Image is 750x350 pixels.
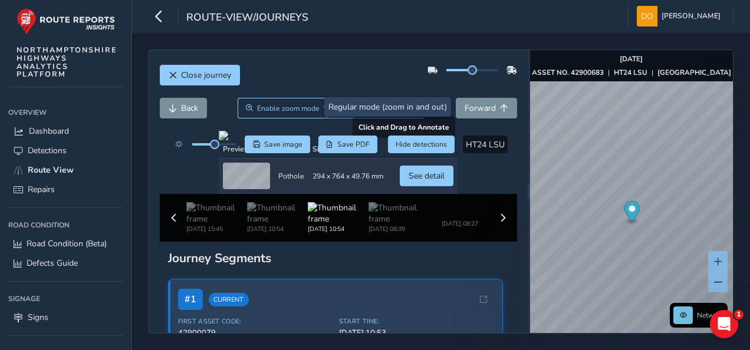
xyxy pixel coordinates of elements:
[178,317,332,326] span: First Asset Code:
[29,126,69,137] span: Dashboard
[409,170,445,181] span: See detail
[369,202,429,224] img: Thumbnail frame
[245,136,310,153] button: Save
[388,136,455,153] button: Hide detections
[346,104,417,113] span: Enable drawing mode
[264,140,302,149] span: Save image
[28,164,74,176] span: Route View
[160,65,240,85] button: Close journey
[27,238,107,249] span: Road Condition (Beta)
[181,70,231,81] span: Close journey
[308,224,369,233] div: [DATE] 10:54
[8,234,123,253] a: Road Condition (Beta)
[8,308,123,327] a: Signs
[308,202,369,224] img: Thumbnail frame
[466,139,505,150] span: HT24 LSU
[697,311,724,320] span: Network
[318,136,378,153] button: PDF
[8,141,123,160] a: Detections
[186,224,247,233] div: [DATE] 15:45
[186,10,308,27] span: route-view/journeys
[27,257,78,269] span: Defects Guide
[168,250,509,266] div: Journey Segments
[532,68,604,77] strong: ASSET NO. 42900683
[8,160,123,180] a: Route View
[637,6,657,27] img: diamond-layout
[247,224,308,233] div: [DATE] 10:54
[8,104,123,121] div: Overview
[8,180,123,199] a: Repairs
[17,46,117,78] span: NORTHAMPTONSHIRE HIGHWAYS ANALYTICS PLATFORM
[532,68,731,77] div: | |
[624,201,640,225] div: Map marker
[186,202,247,224] img: Thumbnail frame
[339,317,493,326] span: Start Time:
[274,159,308,194] td: Pothole
[181,103,198,114] span: Back
[614,68,647,77] strong: HT24 LSU
[734,310,744,319] span: 1
[400,166,453,186] button: See detail
[637,6,725,27] button: [PERSON_NAME]
[28,312,48,323] span: Signs
[178,328,332,338] span: 42900079
[657,68,731,77] strong: [GEOGRAPHIC_DATA]
[662,6,721,27] span: [PERSON_NAME]
[257,104,320,113] span: Enable zoom mode
[160,98,207,118] button: Back
[28,145,67,156] span: Detections
[247,202,308,224] img: Thumbnail frame
[396,140,447,149] span: Hide detections
[17,8,115,35] img: rr logo
[8,253,123,273] a: Defects Guide
[28,184,55,195] span: Repairs
[710,310,738,338] iframe: Intercom live chat
[620,54,643,64] strong: [DATE]
[465,103,496,114] span: Forward
[8,216,123,234] div: Road Condition
[339,328,493,338] span: [DATE] 10:53
[238,98,327,118] button: Zoom
[209,293,249,306] span: Current
[429,202,490,224] img: Thumbnail frame
[8,121,123,141] a: Dashboard
[178,289,203,310] span: # 1
[337,140,370,149] span: Save PDF
[327,98,425,118] button: Draw
[456,98,517,118] button: Forward
[8,290,123,308] div: Signage
[369,224,429,233] div: [DATE] 08:39
[308,159,387,194] td: 294 x 764 x 49.76 mm
[429,224,490,233] div: [DATE] 08:27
